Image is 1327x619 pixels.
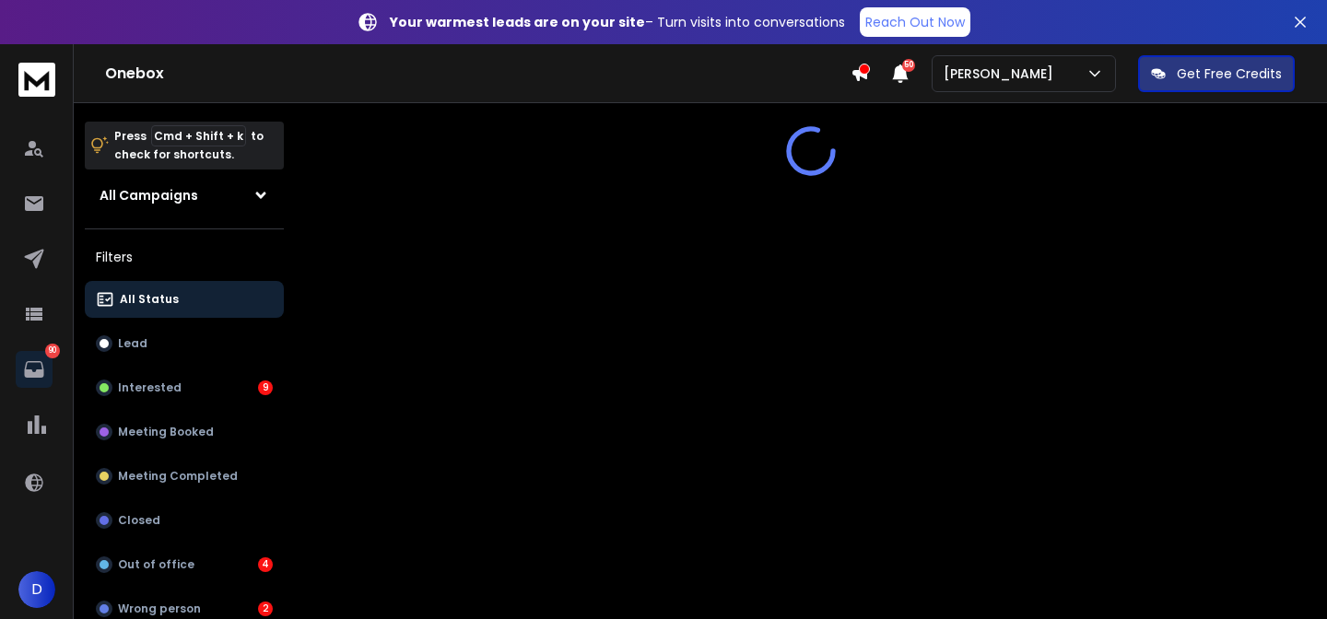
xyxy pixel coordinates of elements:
[16,351,53,388] a: 90
[85,546,284,583] button: Out of office4
[118,513,160,528] p: Closed
[100,186,198,204] h1: All Campaigns
[390,13,845,31] p: – Turn visits into conversations
[258,557,273,572] div: 4
[151,125,246,146] span: Cmd + Shift + k
[118,425,214,439] p: Meeting Booked
[45,344,60,358] p: 90
[85,177,284,214] button: All Campaigns
[85,458,284,495] button: Meeting Completed
[18,63,55,97] img: logo
[118,601,201,616] p: Wrong person
[85,502,284,539] button: Closed
[944,64,1061,83] p: [PERSON_NAME]
[120,292,179,307] p: All Status
[85,325,284,362] button: Lead
[105,63,851,85] h1: Onebox
[118,469,238,484] p: Meeting Completed
[85,244,284,270] h3: Filters
[114,127,264,164] p: Press to check for shortcuts.
[85,281,284,318] button: All Status
[1138,55,1295,92] button: Get Free Credits
[390,13,645,31] strong: Your warmest leads are on your site
[258,601,273,616] div: 2
[865,13,965,31] p: Reach Out Now
[18,571,55,608] button: D
[860,7,970,37] a: Reach Out Now
[118,557,194,572] p: Out of office
[85,369,284,406] button: Interested9
[902,59,915,72] span: 50
[85,414,284,450] button: Meeting Booked
[118,380,182,395] p: Interested
[1177,64,1282,83] p: Get Free Credits
[118,336,147,351] p: Lead
[258,380,273,395] div: 9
